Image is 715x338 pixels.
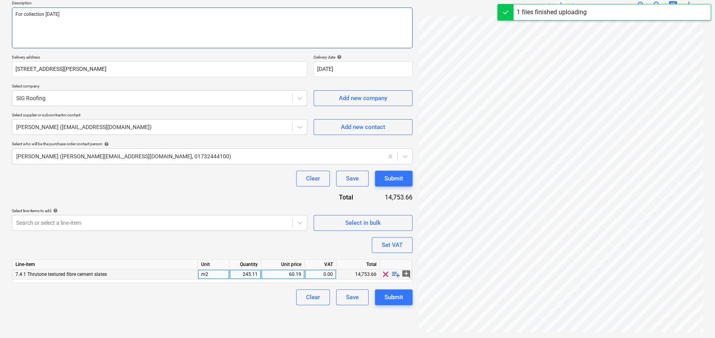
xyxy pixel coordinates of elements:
[346,173,359,184] div: Save
[51,208,58,213] span: help
[12,84,307,90] p: Select company
[15,272,107,277] span: 7.4.1 Thrutone textured fibre cement slates
[12,141,413,146] div: Select who will be the purchase order contact person
[366,193,413,202] div: 14,753.66
[346,292,359,302] div: Save
[310,193,366,202] div: Total
[314,61,413,77] input: Delivery date not specified
[391,270,401,279] span: playlist_add
[314,90,413,106] button: Add new company
[12,55,307,61] p: Delivery address
[308,270,333,279] div: 0.00
[261,260,305,270] div: Unit price
[337,260,380,270] div: Total
[339,93,387,103] div: Add new company
[314,55,413,60] div: Delivery date
[264,270,301,279] div: 60.19
[314,119,413,135] button: Add new contact
[230,260,261,270] div: Quantity
[375,171,413,186] button: Submit
[336,289,369,305] button: Save
[233,270,258,279] div: 245.11
[335,55,342,59] span: help
[12,260,198,270] div: Line-item
[12,0,413,7] p: Description
[375,289,413,305] button: Submit
[198,260,230,270] div: Unit
[337,270,380,279] div: 14,753.66
[341,122,385,132] div: Add new contact
[296,171,330,186] button: Clear
[305,260,337,270] div: VAT
[345,218,381,228] div: Select in bulk
[675,300,715,338] iframe: Chat Widget
[381,270,390,279] span: clear
[12,61,307,77] input: Delivery address
[12,208,307,213] div: Select line-items to add
[12,8,413,48] textarea: For collection [DATE]
[517,8,587,17] div: 1 files finished uploading
[306,173,320,184] div: Clear
[103,142,109,146] span: help
[306,292,320,302] div: Clear
[12,112,307,119] p: Select supplier or subcontractor contact
[314,215,413,231] button: Select in bulk
[372,237,413,253] button: Set VAT
[336,171,369,186] button: Save
[296,289,330,305] button: Clear
[384,292,403,302] div: Submit
[384,173,403,184] div: Submit
[382,240,403,250] div: Set VAT
[401,270,411,279] span: add_comment
[198,270,230,279] div: m2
